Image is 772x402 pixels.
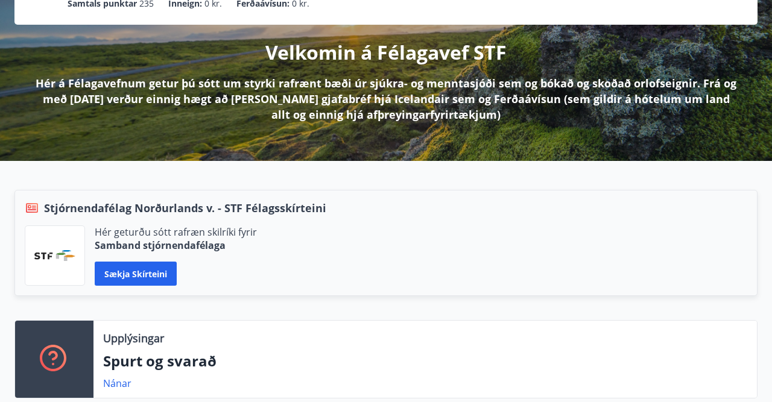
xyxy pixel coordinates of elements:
button: Sækja skírteini [95,262,177,286]
p: Hér á Félagavefnum getur þú sótt um styrki rafrænt bæði úr sjúkra- og menntasjóði sem og bókað og... [34,75,738,122]
a: Nánar [103,377,131,390]
span: Stjórnendafélag Norðurlands v. - STF Félagsskírteini [44,200,326,216]
p: Spurt og svarað [103,351,747,371]
p: Velkomin á Félagavef STF [265,39,507,66]
img: vjCaq2fThgY3EUYqSgpjEiBg6WP39ov69hlhuPVN.png [34,250,75,261]
p: Hér geturðu sótt rafræn skilríki fyrir [95,225,257,239]
p: Upplýsingar [103,330,164,346]
p: Samband stjórnendafélaga [95,239,257,252]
